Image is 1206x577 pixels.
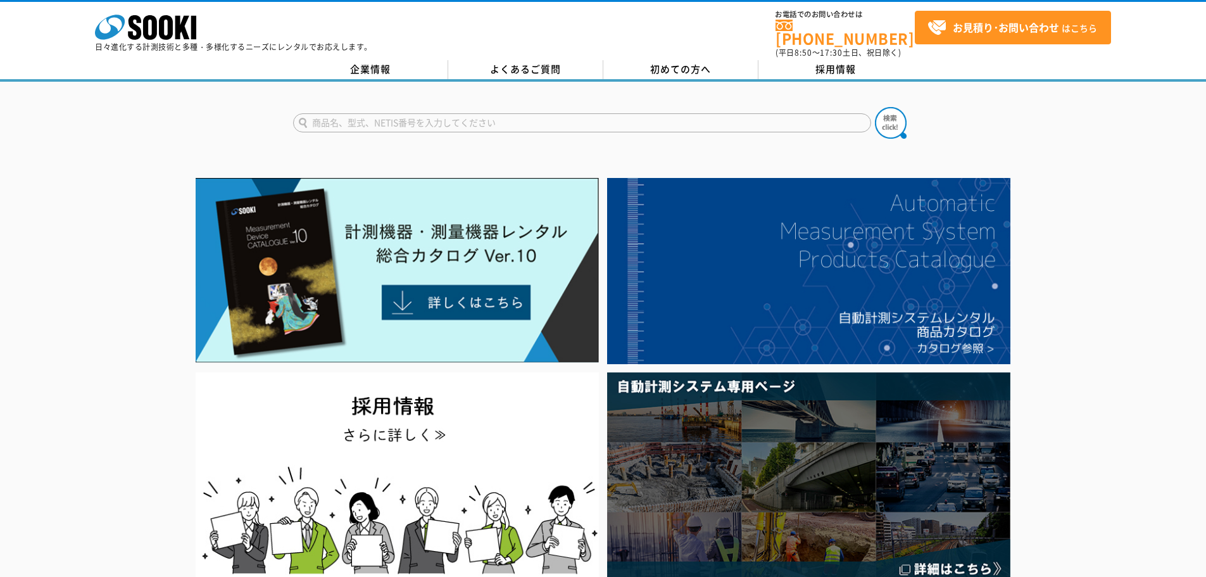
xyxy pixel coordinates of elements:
[95,43,372,51] p: 日々進化する計測技術と多種・多様化するニーズにレンタルでお応えします。
[603,60,758,79] a: 初めての方へ
[776,47,901,58] span: (平日 ～ 土日、祝日除く)
[607,178,1010,364] img: 自動計測システムカタログ
[196,178,599,363] img: Catalog Ver10
[795,47,812,58] span: 8:50
[293,113,871,132] input: 商品名、型式、NETIS番号を入力してください
[927,18,1097,37] span: はこちら
[293,60,448,79] a: 企業情報
[875,107,907,139] img: btn_search.png
[776,20,915,46] a: [PHONE_NUMBER]
[758,60,914,79] a: 採用情報
[820,47,843,58] span: 17:30
[650,62,711,76] span: 初めての方へ
[776,11,915,18] span: お電話でのお問い合わせは
[953,20,1059,35] strong: お見積り･お問い合わせ
[915,11,1111,44] a: お見積り･お問い合わせはこちら
[448,60,603,79] a: よくあるご質問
